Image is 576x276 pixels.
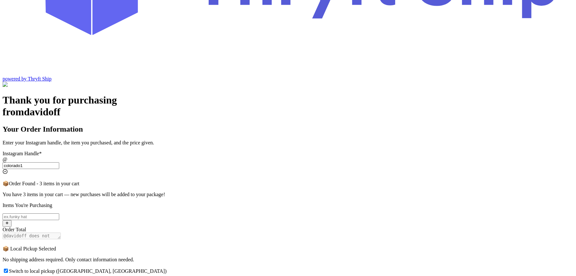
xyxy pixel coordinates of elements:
[3,203,573,208] p: Items You're Purchasing
[24,106,60,118] span: davidoff
[3,157,573,162] div: @
[3,82,66,88] img: Customer Form Background
[3,140,573,146] p: Enter your Instagram handle, the item you purchased, and the price given.
[3,76,52,81] a: powered by Thryft Ship
[3,94,573,118] h1: Thank you for purchasing from
[9,268,167,274] span: Switch to local pickup ([GEOGRAPHIC_DATA], [GEOGRAPHIC_DATA])
[3,257,573,263] p: No shipping address required. Only contact information needed.
[3,125,573,134] h2: Your Order Information
[3,246,573,252] p: 📦 Local Pickup Selected
[3,181,9,186] span: 📦
[9,181,79,186] span: Order Found - 3 items in your cart
[3,213,59,220] input: ex.funky hat
[3,151,42,156] label: Instagram Handle
[4,269,8,273] input: Switch to local pickup ([GEOGRAPHIC_DATA], [GEOGRAPHIC_DATA])
[3,227,573,233] div: Order Total
[3,192,573,197] p: You have 3 items in your cart — new purchases will be added to your package!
